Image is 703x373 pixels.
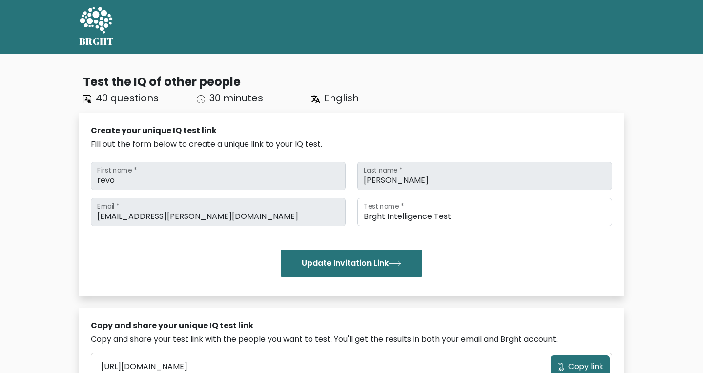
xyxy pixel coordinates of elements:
span: 40 questions [96,91,159,105]
input: Last name [357,162,612,190]
span: English [324,91,359,105]
button: Update Invitation Link [281,250,422,277]
input: Test name [357,198,612,226]
span: Copy link [568,361,603,373]
input: Email [91,198,346,226]
div: Test the IQ of other people [83,73,624,91]
div: Fill out the form below to create a unique link to your IQ test. [91,138,612,150]
div: Copy and share your unique IQ test link [91,320,612,332]
div: Create your unique IQ test link [91,125,612,137]
a: BRGHT [79,4,114,50]
span: 30 minutes [209,91,263,105]
div: Copy and share your test link with the people you want to test. You'll get the results in both yo... [91,334,612,345]
input: First name [91,162,346,190]
h5: BRGHT [79,36,114,47]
